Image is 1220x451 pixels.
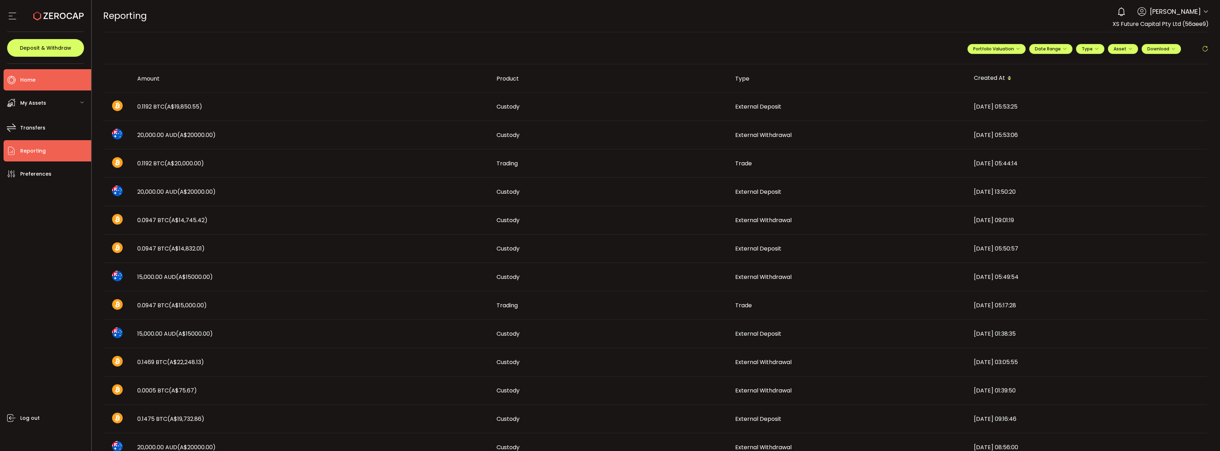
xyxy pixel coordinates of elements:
[112,186,123,196] img: aud_portfolio.svg
[1082,46,1099,52] span: Type
[968,273,1207,281] div: [DATE] 05:49:54
[1108,44,1138,54] button: Asset
[497,301,518,309] span: Trading
[497,131,520,139] span: Custody
[137,244,205,253] span: 0.0947 BTC
[20,169,51,179] span: Preferences
[1142,44,1181,54] button: Download
[132,75,491,83] div: Amount
[20,146,46,156] span: Reporting
[165,103,202,111] span: (A$19,850.55)
[112,356,123,367] img: btc_portfolio.svg
[20,75,35,85] span: Home
[137,216,207,224] span: 0.0947 BTC
[497,244,520,253] span: Custody
[112,413,123,423] img: btc_portfolio.svg
[497,103,520,111] span: Custody
[1035,46,1067,52] span: Date Range
[735,273,792,281] span: External Withdrawal
[112,299,123,310] img: btc_portfolio.svg
[735,386,792,395] span: External Withdrawal
[497,273,520,281] span: Custody
[20,45,71,50] span: Deposit & Withdraw
[497,358,520,366] span: Custody
[169,244,205,253] span: (A$14,832.01)
[735,159,752,167] span: Trade
[103,10,147,22] span: Reporting
[137,188,216,196] span: 20,000.00 AUD
[112,100,123,111] img: btc_portfolio.svg
[735,330,781,338] span: External Deposit
[497,330,520,338] span: Custody
[176,330,213,338] span: (A$15000.00)
[497,216,520,224] span: Custody
[137,386,197,395] span: 0.0005 BTC
[177,131,216,139] span: (A$20000.00)
[497,188,520,196] span: Custody
[20,413,40,423] span: Log out
[968,330,1207,338] div: [DATE] 01:38:35
[968,159,1207,167] div: [DATE] 05:44:14
[968,358,1207,366] div: [DATE] 03:05:55
[1113,20,1209,28] span: XS Future Capital Pty Ltd (56aee9)
[1147,46,1175,52] span: Download
[1150,7,1201,16] span: [PERSON_NAME]
[497,386,520,395] span: Custody
[1076,44,1104,54] button: Type
[735,244,781,253] span: External Deposit
[730,75,968,83] div: Type
[112,384,123,395] img: btc_portfolio.svg
[176,273,213,281] span: (A$15000.00)
[968,386,1207,395] div: [DATE] 01:39:50
[177,188,216,196] span: (A$20000.00)
[137,415,204,423] span: 0.1475 BTC
[137,330,213,338] span: 15,000.00 AUD
[735,301,752,309] span: Trade
[165,159,204,167] span: (A$20,000.00)
[735,358,792,366] span: External Withdrawal
[973,46,1020,52] span: Portfolio Valuation
[137,273,213,281] span: 15,000.00 AUD
[112,242,123,253] img: btc_portfolio.svg
[968,216,1207,224] div: [DATE] 09:01:19
[968,103,1207,111] div: [DATE] 05:53:25
[112,214,123,225] img: btc_portfolio.svg
[968,188,1207,196] div: [DATE] 13:50:20
[968,415,1207,423] div: [DATE] 09:16:46
[137,131,216,139] span: 20,000.00 AUD
[1185,417,1220,451] iframe: Chat Widget
[967,44,1026,54] button: Portfolio Valuation
[167,358,204,366] span: (A$22,248.13)
[735,216,792,224] span: External Withdrawal
[112,129,123,139] img: aud_portfolio.svg
[968,72,1207,84] div: Created At
[968,301,1207,309] div: [DATE] 05:17:28
[137,159,204,167] span: 0.1192 BTC
[968,244,1207,253] div: [DATE] 05:50:57
[735,103,781,111] span: External Deposit
[1029,44,1072,54] button: Date Range
[169,386,197,395] span: (A$75.67)
[735,415,781,423] span: External Deposit
[497,159,518,167] span: Trading
[137,358,204,366] span: 0.1469 BTC
[137,301,207,309] span: 0.0947 BTC
[112,157,123,168] img: btc_portfolio.svg
[735,131,792,139] span: External Withdrawal
[735,188,781,196] span: External Deposit
[112,328,123,338] img: aud_portfolio.svg
[1114,46,1126,52] span: Asset
[167,415,204,423] span: (A$19,732.86)
[497,415,520,423] span: Custody
[112,271,123,281] img: aud_portfolio.svg
[7,39,84,57] button: Deposit & Withdraw
[20,123,45,133] span: Transfers
[169,216,207,224] span: (A$14,745.42)
[137,103,202,111] span: 0.1192 BTC
[169,301,207,309] span: (A$15,000.00)
[968,131,1207,139] div: [DATE] 05:53:06
[491,75,730,83] div: Product
[20,98,46,108] span: My Assets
